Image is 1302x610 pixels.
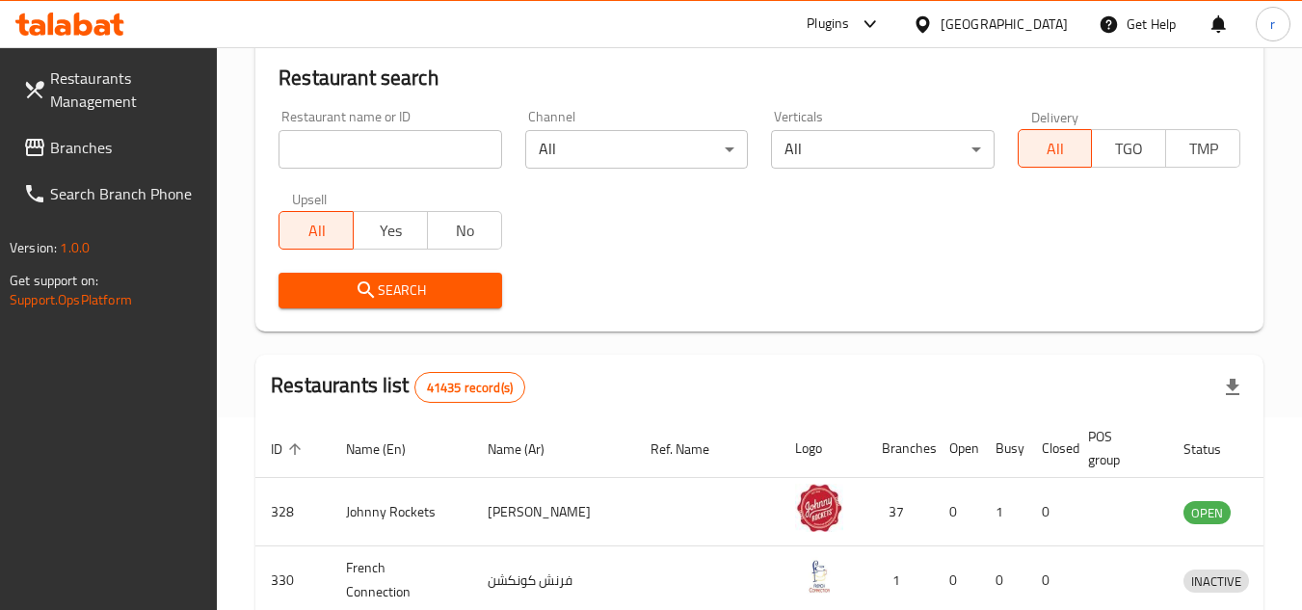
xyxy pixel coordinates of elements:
[1026,478,1073,546] td: 0
[255,478,331,546] td: 328
[50,136,202,159] span: Branches
[934,478,980,546] td: 0
[980,478,1026,546] td: 1
[279,130,501,169] input: Search for restaurant name or ID..
[941,13,1068,35] div: [GEOGRAPHIC_DATA]
[279,211,354,250] button: All
[415,379,524,397] span: 41435 record(s)
[1026,419,1073,478] th: Closed
[1031,110,1079,123] label: Delivery
[1183,438,1246,461] span: Status
[346,438,431,461] span: Name (En)
[1183,502,1231,524] span: OPEN
[980,419,1026,478] th: Busy
[1209,364,1256,411] div: Export file
[525,130,748,169] div: All
[795,484,843,532] img: Johnny Rockets
[472,478,635,546] td: [PERSON_NAME]
[279,64,1240,93] h2: Restaurant search
[866,478,934,546] td: 37
[294,278,486,303] span: Search
[1091,129,1166,168] button: TGO
[1018,129,1093,168] button: All
[1270,13,1275,35] span: r
[651,438,734,461] span: Ref. Name
[934,419,980,478] th: Open
[10,287,132,312] a: Support.OpsPlatform
[50,66,202,113] span: Restaurants Management
[8,55,218,124] a: Restaurants Management
[60,235,90,260] span: 1.0.0
[8,124,218,171] a: Branches
[10,268,98,293] span: Get support on:
[279,273,501,308] button: Search
[1165,129,1240,168] button: TMP
[488,438,570,461] span: Name (Ar)
[1183,501,1231,524] div: OPEN
[1088,425,1145,471] span: POS group
[361,217,420,245] span: Yes
[427,211,502,250] button: No
[271,438,307,461] span: ID
[795,552,843,600] img: French Connection
[1100,135,1158,163] span: TGO
[10,235,57,260] span: Version:
[331,478,472,546] td: Johnny Rockets
[1183,570,1249,593] div: INACTIVE
[50,182,202,205] span: Search Branch Phone
[1174,135,1233,163] span: TMP
[353,211,428,250] button: Yes
[271,371,525,403] h2: Restaurants list
[807,13,849,36] div: Plugins
[1026,135,1085,163] span: All
[287,217,346,245] span: All
[1183,570,1249,593] span: INACTIVE
[436,217,494,245] span: No
[414,372,525,403] div: Total records count
[771,130,994,169] div: All
[780,419,866,478] th: Logo
[866,419,934,478] th: Branches
[8,171,218,217] a: Search Branch Phone
[292,192,328,205] label: Upsell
